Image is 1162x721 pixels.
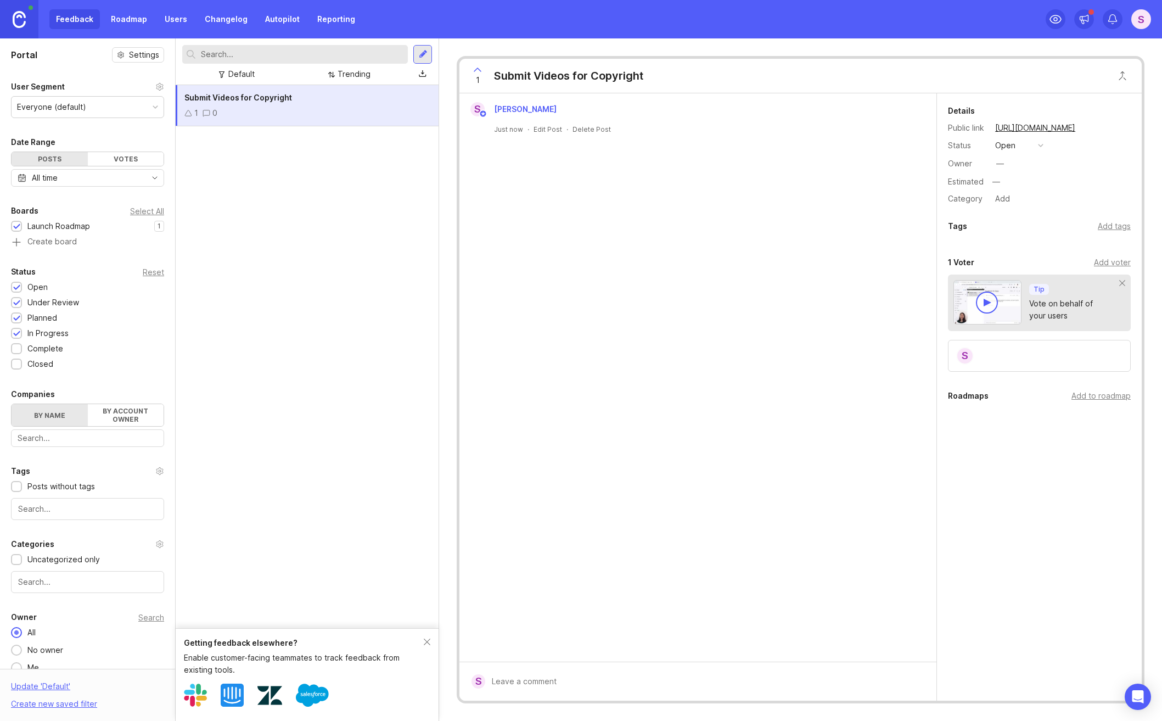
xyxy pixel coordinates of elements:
input: Search... [18,432,158,444]
div: No owner [22,644,69,656]
div: Owner [948,158,986,170]
div: In Progress [27,327,69,339]
div: Posts [12,152,88,166]
button: S [1131,9,1151,29]
div: Open Intercom Messenger [1125,684,1151,710]
div: User Segment [11,80,65,93]
div: Default [228,68,255,80]
svg: toggle icon [146,174,164,182]
a: Autopilot [259,9,306,29]
div: Roadmaps [948,389,989,403]
div: All time [32,172,58,184]
img: Zendesk logo [257,683,282,708]
div: Tags [11,465,30,478]
span: Settings [129,49,159,60]
div: 1 [194,107,198,119]
img: video-thumbnail-vote-d41b83416815613422e2ca741bf692cc.jpg [953,280,1021,325]
img: Slack logo [184,684,207,707]
div: Update ' Default ' [11,680,70,698]
input: Search... [201,48,403,60]
a: Submit Videos for Copyright10 [176,85,439,126]
div: Tags [948,220,967,233]
label: By name [12,404,88,426]
label: By account owner [88,404,164,426]
img: Intercom logo [221,684,244,707]
p: 1 [158,222,161,231]
div: Delete Post [572,125,611,134]
div: Create new saved filter [11,698,97,710]
span: Submit Videos for Copyright [184,93,292,102]
div: Categories [11,538,54,551]
div: Date Range [11,136,55,149]
span: [PERSON_NAME] [494,104,557,114]
div: Under Review [27,297,79,309]
div: Launch Roadmap [27,220,90,232]
div: Add tags [1098,220,1131,232]
div: Planned [27,312,57,324]
div: Status [11,265,36,278]
a: Changelog [198,9,254,29]
a: [URL][DOMAIN_NAME] [992,121,1079,135]
div: Edit Post [534,125,562,134]
div: · [527,125,529,134]
div: Add voter [1094,256,1131,269]
img: member badge [479,110,487,118]
div: Me [22,662,44,674]
span: 1 [476,74,480,86]
div: Boards [11,204,38,217]
button: Close button [1112,65,1133,87]
div: S [471,674,485,689]
a: Roadmap [104,9,154,29]
div: S [956,347,974,365]
div: Companies [11,388,55,401]
div: Public link [948,122,986,134]
a: Add [986,192,1013,206]
div: Estimated [948,178,984,186]
p: Tip [1034,285,1045,294]
div: — [996,158,1004,170]
input: Search... [18,576,157,588]
div: 0 [212,107,217,119]
div: Getting feedback elsewhere? [184,637,424,649]
div: Open [27,281,48,293]
h1: Portal [11,48,37,62]
button: Settings [112,47,164,63]
a: Reporting [311,9,362,29]
a: Users [158,9,194,29]
div: Closed [27,358,53,370]
a: S[PERSON_NAME] [464,102,565,116]
a: Just now [494,125,523,134]
div: · [566,125,568,134]
div: All [22,627,41,639]
div: Complete [27,343,63,355]
div: S [470,102,485,116]
div: Details [948,104,975,118]
div: Status [948,139,986,152]
div: Owner [11,611,37,624]
div: 1 Voter [948,256,974,269]
div: Select All [130,208,164,214]
img: Canny Home [13,11,26,28]
div: Search [138,614,164,621]
div: Add [992,192,1013,206]
div: Uncategorized only [27,554,100,566]
div: Posts without tags [27,480,95,493]
div: — [989,175,1003,189]
input: Search... [18,503,157,515]
div: Submit Videos for Copyright [494,68,643,83]
div: Reset [143,269,164,275]
div: Category [948,193,986,205]
div: Everyone (default) [17,101,86,113]
img: Salesforce logo [296,679,329,712]
div: Vote on behalf of your users [1029,298,1120,322]
div: Add to roadmap [1071,390,1131,402]
div: Enable customer-facing teammates to track feedback from existing tools. [184,652,424,676]
div: Votes [88,152,164,166]
a: Create board [11,238,164,248]
div: Trending [338,68,371,80]
div: open [995,139,1015,152]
